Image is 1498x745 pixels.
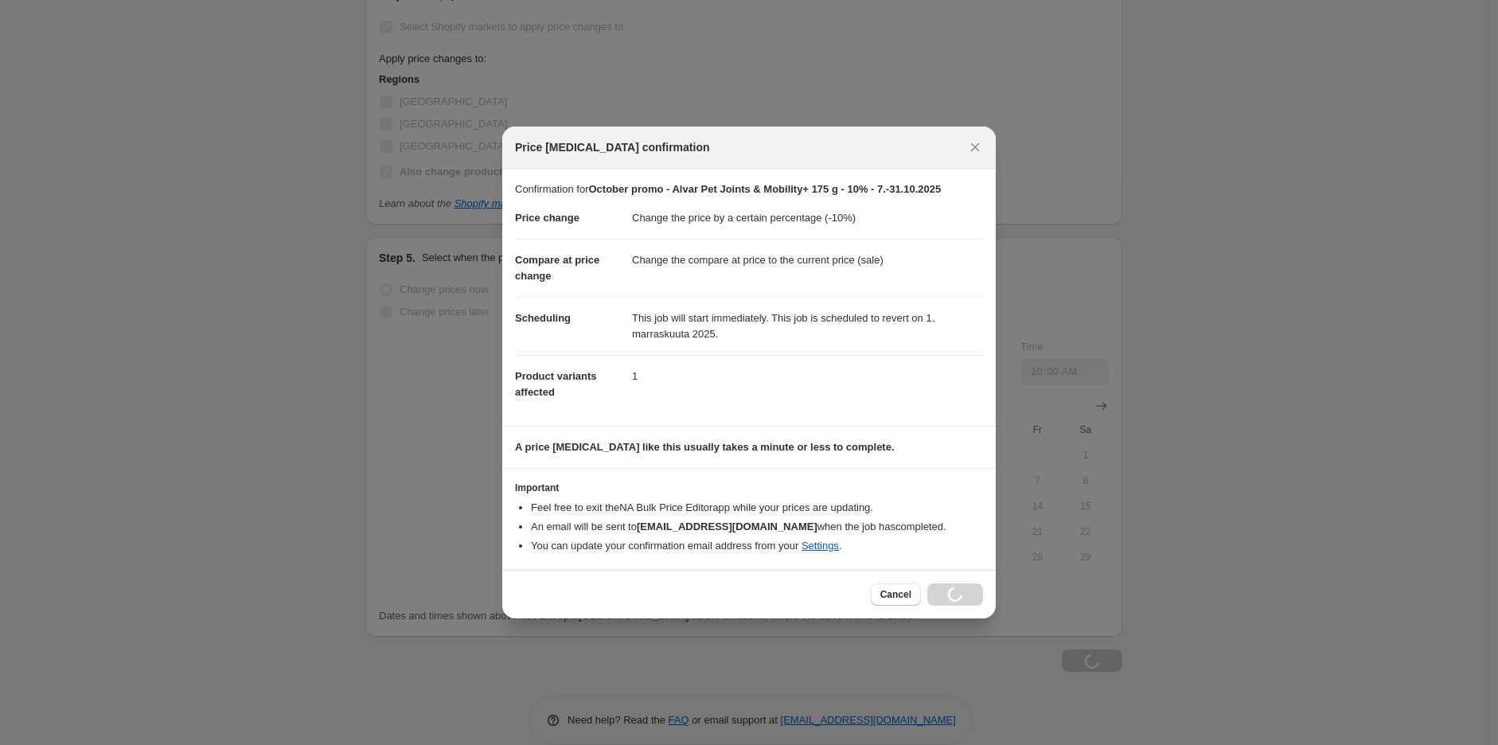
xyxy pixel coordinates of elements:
h3: Important [515,482,983,494]
button: Cancel [871,583,921,606]
li: An email will be sent to when the job has completed . [531,519,983,535]
dd: Change the compare at price to the current price (sale) [632,239,983,281]
b: October promo - Alvar Pet Joints & Mobility+ 175 g - 10% - 7.-31.10.2025 [588,183,941,195]
b: [EMAIL_ADDRESS][DOMAIN_NAME] [637,521,817,532]
span: Price [MEDICAL_DATA] confirmation [515,139,710,155]
span: Scheduling [515,312,571,324]
dd: This job will start immediately. This job is scheduled to revert on 1. marraskuuta 2025. [632,297,983,355]
p: Confirmation for [515,181,983,197]
a: Settings [802,540,839,552]
b: A price [MEDICAL_DATA] like this usually takes a minute or less to complete. [515,441,895,453]
dd: 1 [632,355,983,397]
button: Close [964,136,986,158]
span: Compare at price change [515,254,599,282]
li: Feel free to exit the NA Bulk Price Editor app while your prices are updating. [531,500,983,516]
li: You can update your confirmation email address from your . [531,538,983,554]
span: Price change [515,212,579,224]
span: Product variants affected [515,370,597,398]
span: Cancel [880,588,911,601]
dd: Change the price by a certain percentage (-10%) [632,197,983,239]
